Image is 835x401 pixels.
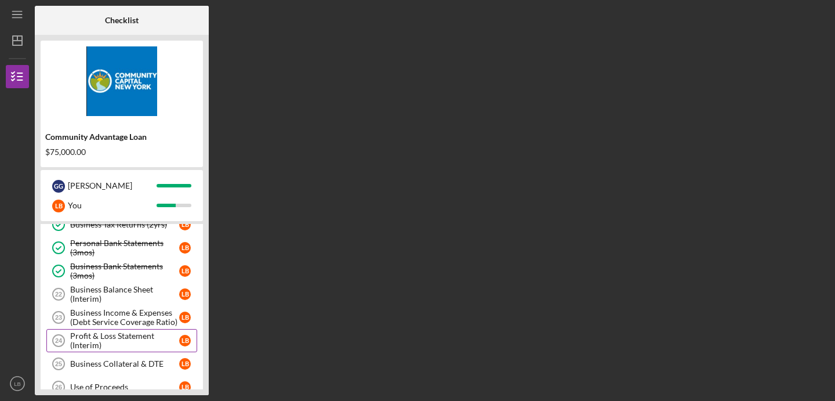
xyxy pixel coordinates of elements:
[179,265,191,277] div: L B
[6,372,29,395] button: LB
[179,358,191,370] div: L B
[68,196,157,215] div: You
[46,236,197,259] a: Personal Bank Statements (3mos)LB
[55,337,63,344] tspan: 24
[45,132,198,142] div: Community Advantage Loan
[52,180,65,193] div: G G
[14,381,21,387] text: LB
[46,352,197,375] a: 25Business Collateral & DTELB
[46,213,197,236] a: Business Tax Returns (2yrs)LB
[179,312,191,323] div: L B
[46,375,197,399] a: 26Use of ProceedsLB
[46,259,197,283] a: Business Bank Statements (3mos)LB
[70,359,179,369] div: Business Collateral & DTE
[55,360,62,367] tspan: 25
[70,285,179,304] div: Business Balance Sheet (Interim)
[105,16,139,25] b: Checklist
[70,239,179,257] div: Personal Bank Statements (3mos)
[68,176,157,196] div: [PERSON_NAME]
[179,219,191,230] div: L B
[70,262,179,280] div: Business Bank Statements (3mos)
[70,308,179,327] div: Business Income & Expenses (Debt Service Coverage Ratio)
[179,381,191,393] div: L B
[52,200,65,212] div: L B
[70,331,179,350] div: Profit & Loss Statement (Interim)
[179,288,191,300] div: L B
[179,242,191,254] div: L B
[55,384,62,391] tspan: 26
[46,283,197,306] a: 22Business Balance Sheet (Interim)LB
[70,382,179,392] div: Use of Proceeds
[46,306,197,329] a: 23Business Income & Expenses (Debt Service Coverage Ratio)LB
[55,314,62,321] tspan: 23
[70,220,179,229] div: Business Tax Returns (2yrs)
[46,329,197,352] a: 24Profit & Loss Statement (Interim)LB
[179,335,191,346] div: L B
[45,147,198,157] div: $75,000.00
[55,291,62,298] tspan: 22
[41,46,203,116] img: Product logo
